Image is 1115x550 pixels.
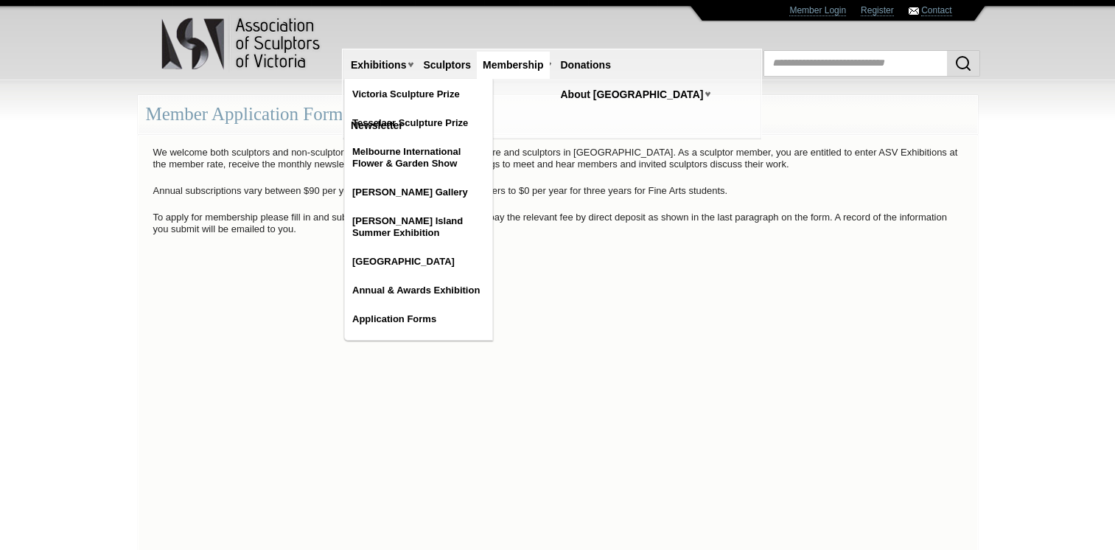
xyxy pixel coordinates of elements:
[555,52,617,79] a: Donations
[909,7,919,15] img: Contact ASV
[345,179,492,206] a: [PERSON_NAME] Gallery
[146,208,970,239] p: To apply for membership please fill in and submit the application form and then pay the relevant ...
[477,52,549,79] a: Membership
[345,139,492,177] a: Melbourne International Flower & Garden Show
[345,208,492,246] a: [PERSON_NAME] Island Summer Exhibition
[345,277,492,304] a: Annual & Awards Exhibition
[345,248,492,275] a: [GEOGRAPHIC_DATA]
[861,5,894,16] a: Register
[345,110,492,136] a: Tesselaar Sculpture Prize
[345,112,409,139] a: Newsletter
[146,143,970,174] p: We welcome both sculptors and non-sculptors to join the ASV to support sculpture and sculptors in...
[921,5,951,16] a: Contact
[161,15,323,73] img: logo.png
[345,81,492,108] a: Victoria Sculpture Prize
[146,181,970,201] p: Annual subscriptions vary between $90 per year for metropolitan sculptor members to $0 per year f...
[417,52,477,79] a: Sculptors
[345,306,492,333] a: Application Forms
[954,55,972,72] img: Search
[345,52,412,79] a: Exhibitions
[555,81,710,108] a: About [GEOGRAPHIC_DATA]
[138,95,978,134] div: Member Application Form
[789,5,846,16] a: Member Login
